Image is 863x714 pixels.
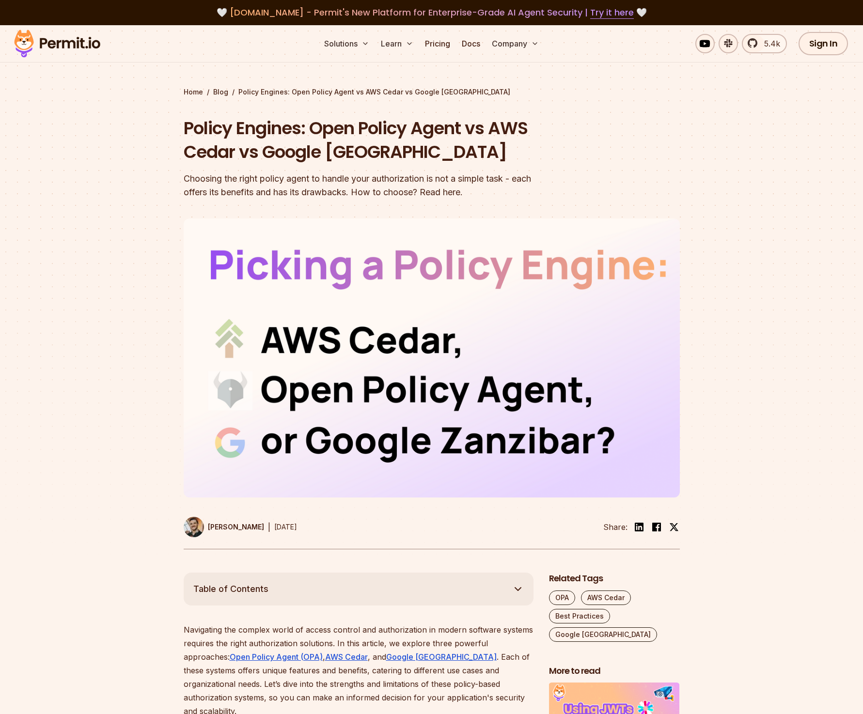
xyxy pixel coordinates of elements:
[549,665,680,677] h2: More to read
[184,218,680,497] img: Policy Engines: Open Policy Agent vs AWS Cedar vs Google Zanzibar
[184,172,556,199] div: Choosing the right policy agent to handle your authorization is not a simple task - each offers i...
[633,521,645,533] img: linkedin
[549,609,610,623] a: Best Practices
[184,573,533,605] button: Table of Contents
[184,517,264,537] a: [PERSON_NAME]
[10,27,105,60] img: Permit logo
[268,521,270,533] div: |
[758,38,780,49] span: 5.4k
[669,522,679,532] img: twitter
[421,34,454,53] a: Pricing
[274,523,297,531] time: [DATE]
[184,116,556,164] h1: Policy Engines: Open Policy Agent vs AWS Cedar vs Google [GEOGRAPHIC_DATA]
[488,34,543,53] button: Company
[230,6,634,18] span: [DOMAIN_NAME] - Permit's New Platform for Enterprise-Grade AI Agent Security |
[549,627,657,642] a: Google [GEOGRAPHIC_DATA]
[320,34,373,53] button: Solutions
[213,87,228,97] a: Blog
[184,87,203,97] a: Home
[184,87,680,97] div: / /
[549,573,680,585] h2: Related Tags
[458,34,484,53] a: Docs
[208,522,264,532] p: [PERSON_NAME]
[603,521,628,533] li: Share:
[549,590,575,605] a: OPA
[325,652,368,662] a: AWS Cedar
[651,521,662,533] img: facebook
[193,582,268,596] span: Table of Contents
[230,652,323,662] a: Open Policy Agent (OPA)
[184,517,204,537] img: Daniel Bass
[23,6,840,19] div: 🤍 🤍
[581,590,631,605] a: AWS Cedar
[590,6,634,19] a: Try it here
[377,34,417,53] button: Learn
[799,32,848,55] a: Sign In
[742,34,787,53] a: 5.4k
[386,652,497,662] a: Google [GEOGRAPHIC_DATA]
